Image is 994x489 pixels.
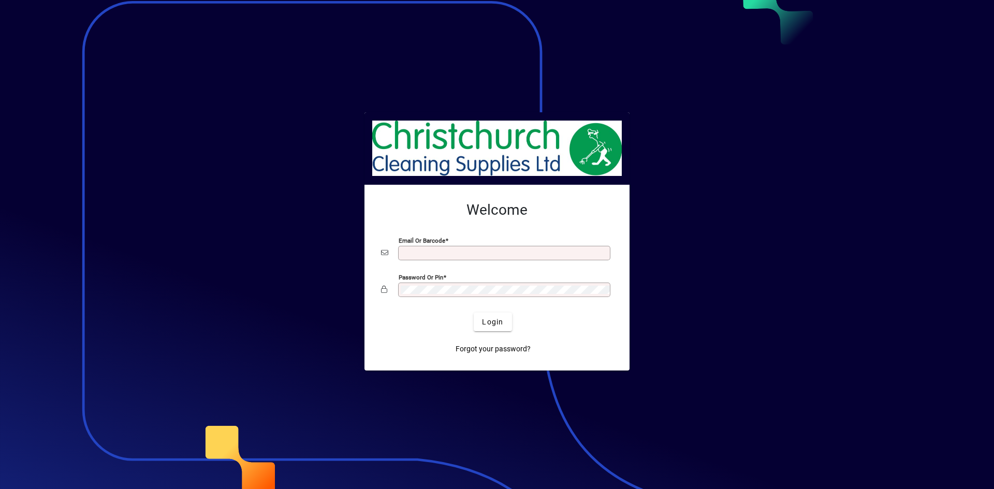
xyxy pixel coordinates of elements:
[399,237,445,244] mat-label: Email or Barcode
[474,313,511,331] button: Login
[381,201,613,219] h2: Welcome
[399,274,443,281] mat-label: Password or Pin
[451,339,535,358] a: Forgot your password?
[482,317,503,328] span: Login
[456,344,531,354] span: Forgot your password?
